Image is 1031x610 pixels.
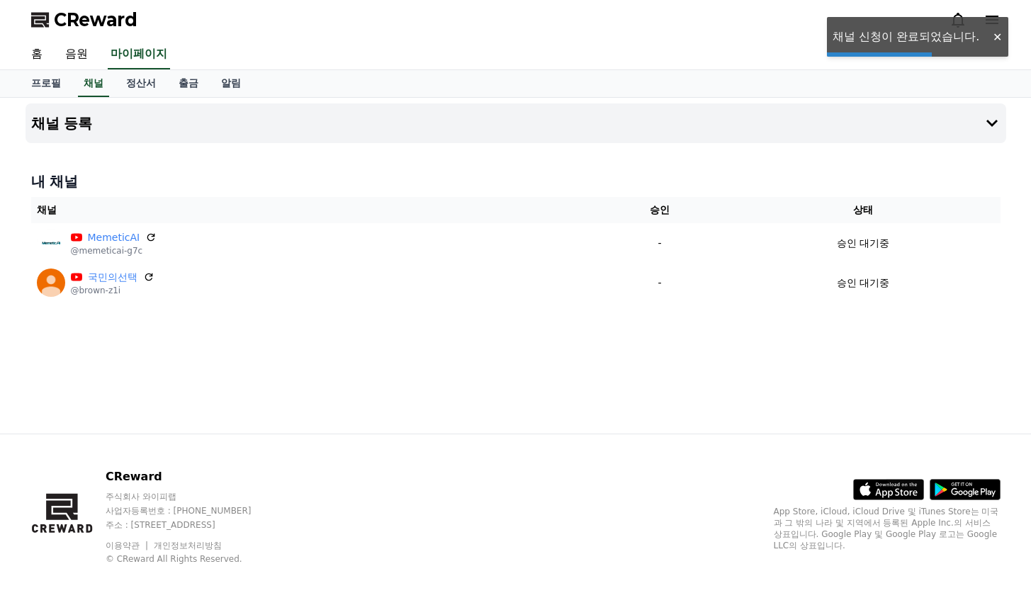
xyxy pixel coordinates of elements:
p: App Store, iCloud, iCloud Drive 및 iTunes Store는 미국과 그 밖의 나라 및 지역에서 등록된 Apple Inc.의 서비스 상표입니다. Goo... [774,506,1001,551]
p: 사업자등록번호 : [PHONE_NUMBER] [106,505,278,516]
a: 정산서 [115,70,167,97]
th: 승인 [593,197,726,223]
a: 출금 [167,70,210,97]
a: 마이페이지 [108,40,170,69]
a: 개인정보처리방침 [154,541,222,550]
p: © CReward All Rights Reserved. [106,553,278,565]
img: 국민의선택 [37,269,65,297]
a: 채널 [78,70,109,97]
a: 음원 [54,40,99,69]
p: @memeticai-g7c [71,245,157,256]
span: CReward [54,9,137,31]
img: MemeticAI [37,229,65,257]
p: @brown-z1i [71,285,154,296]
h4: 내 채널 [31,171,1001,191]
p: 주식회사 와이피랩 [106,491,278,502]
h4: 채널 등록 [31,115,93,131]
a: 알림 [210,70,252,97]
a: 이용약관 [106,541,150,550]
a: 홈 [20,40,54,69]
th: 채널 [31,197,594,223]
p: - [599,236,721,251]
a: MemeticAI [88,230,140,245]
p: 승인 대기중 [837,276,889,290]
a: CReward [31,9,137,31]
button: 채널 등록 [26,103,1006,143]
p: - [599,276,721,290]
p: 주소 : [STREET_ADDRESS] [106,519,278,531]
p: 승인 대기중 [837,236,889,251]
p: CReward [106,468,278,485]
th: 상태 [726,197,1000,223]
a: 국민의선택 [88,270,137,285]
a: 프로필 [20,70,72,97]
